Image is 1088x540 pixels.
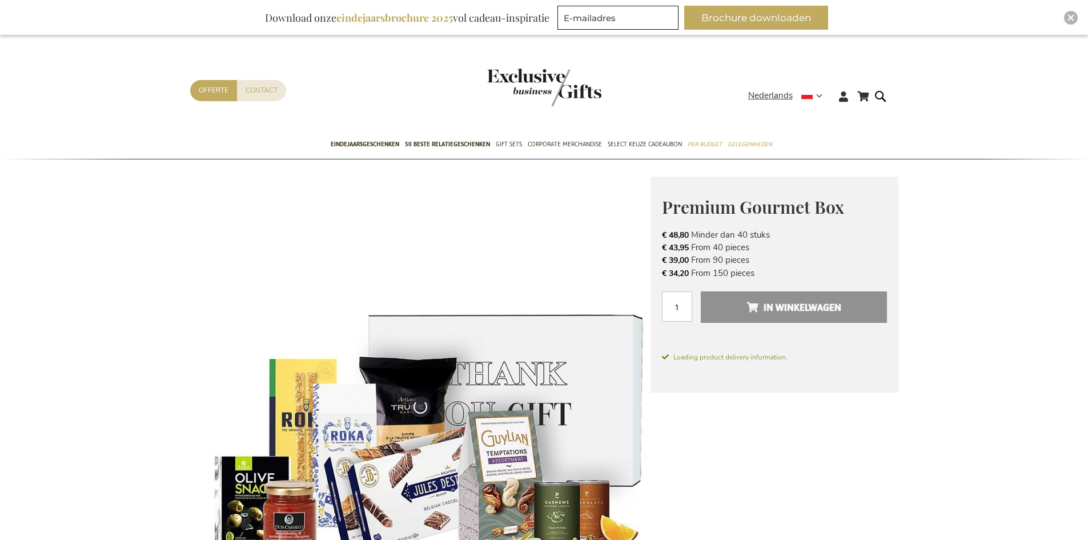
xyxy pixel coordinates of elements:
[662,267,887,279] li: From 150 pieces
[331,138,399,150] span: Eindejaarsgeschenken
[728,131,772,159] a: Gelegenheden
[557,6,679,30] input: E-mailadres
[405,138,490,150] span: 50 beste relatiegeschenken
[662,195,844,218] span: Premium Gourmet Box
[684,6,828,30] button: Brochure downloaden
[662,291,692,322] input: Aantal
[331,131,399,159] a: Eindejaarsgeschenken
[662,254,887,266] li: From 90 pieces
[1067,14,1074,21] img: Close
[662,230,689,241] span: € 48,80
[336,11,453,25] b: eindejaarsbrochure 2025
[662,352,887,362] span: Loading product delivery information.
[528,131,602,159] a: Corporate Merchandise
[487,69,544,106] a: store logo
[557,6,682,33] form: marketing offers and promotions
[688,138,722,150] span: Per Budget
[496,138,522,150] span: Gift Sets
[662,229,887,241] li: Minder dan 40 stuks
[405,131,490,159] a: 50 beste relatiegeschenken
[662,255,689,266] span: € 39,00
[190,80,237,101] a: Offerte
[688,131,722,159] a: Per Budget
[662,241,887,254] li: From 40 pieces
[608,131,682,159] a: Select Keuze Cadeaubon
[237,80,286,101] a: Contact
[608,138,682,150] span: Select Keuze Cadeaubon
[528,138,602,150] span: Corporate Merchandise
[260,6,555,30] div: Download onze vol cadeau-inspiratie
[728,138,772,150] span: Gelegenheden
[662,268,689,279] span: € 34,20
[496,131,522,159] a: Gift Sets
[1064,11,1078,25] div: Close
[748,89,793,102] span: Nederlands
[662,242,689,253] span: € 43,95
[487,69,601,106] img: Exclusive Business gifts logo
